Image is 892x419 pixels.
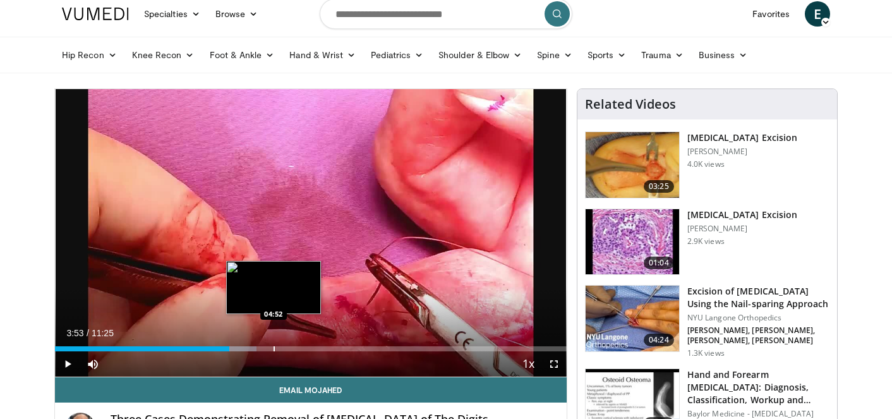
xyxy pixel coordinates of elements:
a: Favorites [745,1,797,27]
img: image.jpeg [226,261,321,314]
span: 3:53 [66,328,83,338]
p: 4.0K views [687,159,725,169]
h4: Related Videos [585,97,676,112]
a: Email Mojahed [55,377,567,403]
a: Sports [580,42,634,68]
h3: [MEDICAL_DATA] Excision [687,209,797,221]
a: Pediatrics [363,42,431,68]
a: Hip Recon [54,42,124,68]
a: E [805,1,830,27]
img: e67bfba3-36cf-40f5-85c8-8d364cde22ae.jpg.150x105_q85_crop-smart_upscale.jpg [586,286,679,351]
span: 03:25 [644,180,674,193]
a: Foot & Ankle [202,42,282,68]
img: e4313064-3fea-4701-aaa4-fd982e451c2a.150x105_q85_crop-smart_upscale.jpg [586,209,679,275]
button: Fullscreen [541,351,567,377]
span: 11:25 [92,328,114,338]
p: 1.3K views [687,348,725,358]
a: Business [691,42,756,68]
p: Baylor Medicine - [MEDICAL_DATA] [687,409,829,419]
p: [PERSON_NAME] [687,147,797,157]
a: 03:25 [MEDICAL_DATA] Excision [PERSON_NAME] 4.0K views [585,131,829,198]
a: Browse [208,1,266,27]
div: Progress Bar [55,346,567,351]
video-js: Video Player [55,89,567,377]
span: 01:04 [644,257,674,269]
span: 04:24 [644,334,674,346]
button: Play [55,351,80,377]
a: 01:04 [MEDICAL_DATA] Excision [PERSON_NAME] 2.9K views [585,209,829,276]
p: [PERSON_NAME] [687,224,797,234]
span: / [87,328,89,338]
a: Knee Recon [124,42,202,68]
button: Mute [80,351,105,377]
a: Shoulder & Elbow [431,42,529,68]
button: Playback Rate [516,351,541,377]
a: Hand & Wrist [282,42,363,68]
img: 5010531c-a8e0-41c4-b897-e5f92e99bd4e.jpg.150x105_q85_crop-smart_upscale.jpg [586,132,679,198]
h3: Excision of [MEDICAL_DATA] Using the Nail-sparing Approach [687,285,829,310]
a: Trauma [634,42,691,68]
a: 04:24 Excision of [MEDICAL_DATA] Using the Nail-sparing Approach NYU Langone Orthopedics [PERSON_... [585,285,829,358]
a: Specialties [136,1,208,27]
p: 2.9K views [687,236,725,246]
p: [PERSON_NAME], [PERSON_NAME], [PERSON_NAME], [PERSON_NAME] [687,325,829,346]
img: VuMedi Logo [62,8,129,20]
h3: [MEDICAL_DATA] Excision [687,131,797,144]
h3: Hand and Forearm [MEDICAL_DATA]: Diagnosis, Classification, Workup and Manag… [687,368,829,406]
a: Spine [529,42,579,68]
p: NYU Langone Orthopedics [687,313,829,323]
